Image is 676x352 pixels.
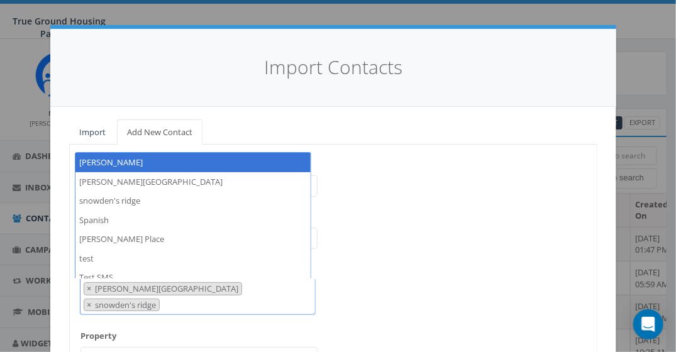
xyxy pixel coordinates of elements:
[75,211,310,230] li: Spanish
[75,268,310,287] li: Test SMS
[87,299,91,311] span: ×
[75,153,310,172] li: [PERSON_NAME]
[75,172,310,192] li: [PERSON_NAME][GEOGRAPHIC_DATA]
[84,299,94,311] button: Remove item
[75,229,310,249] li: [PERSON_NAME] Place
[163,300,169,311] textarea: Search
[633,309,663,339] div: Open Intercom Messenger
[80,326,116,342] label: Property
[69,119,116,145] a: Import
[75,191,310,211] li: snowden's ridge
[84,282,242,295] li: Snowden Ridge
[94,283,241,294] span: [PERSON_NAME][GEOGRAPHIC_DATA]
[84,283,94,295] button: Remove item
[69,54,597,81] h4: Import Contacts
[94,299,159,311] span: snowden's ridge
[75,249,310,268] li: test
[87,283,91,294] span: ×
[84,299,160,312] li: snowden's ridge
[117,119,202,145] a: Add New Contact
